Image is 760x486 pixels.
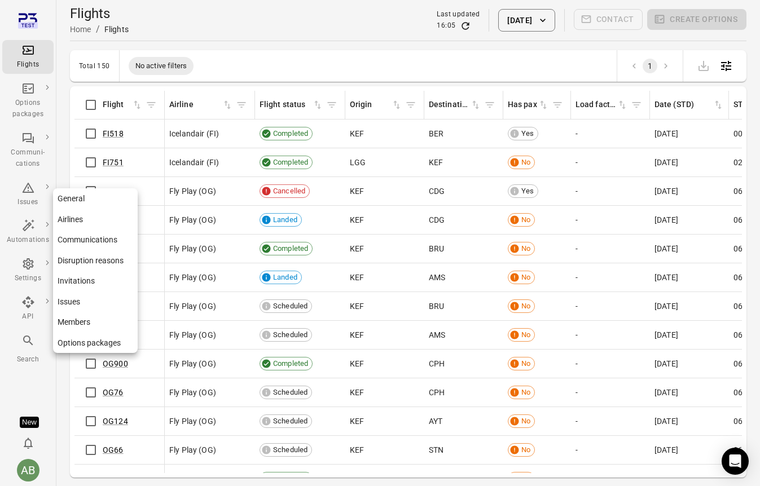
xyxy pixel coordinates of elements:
span: Fly Play (OG) [169,272,216,283]
span: [DATE] [654,128,678,139]
div: Sort by airline in ascending order [169,99,233,111]
span: No [517,387,534,398]
div: Sort by load factor in ascending order [576,99,628,111]
div: Sort by has pax in ascending order [508,99,549,111]
div: Sort by flight in ascending order [103,99,143,111]
div: Total 150 [79,62,110,70]
span: Scheduled [269,329,311,341]
span: Filter by origin [402,96,419,113]
span: No [517,301,534,312]
button: Open table configuration [715,55,737,77]
div: Search [7,354,49,365]
a: OG124 [103,417,128,426]
div: - [576,387,645,398]
span: Yes [517,185,538,197]
span: [DATE] [654,329,678,341]
span: LGG [350,157,366,168]
span: Fly Play (OG) [169,473,216,484]
div: Issues [7,197,49,208]
span: Scheduled [269,444,311,456]
div: Origin [350,99,391,111]
div: - [576,272,645,283]
div: Flight [103,99,131,111]
div: 16:05 [437,20,455,32]
span: KEF [350,416,364,427]
span: No [517,358,534,369]
button: page 1 [643,59,657,73]
div: - [576,444,645,456]
span: KEF [350,272,364,283]
div: - [576,243,645,254]
button: Notifications [17,432,39,454]
span: No active filters [129,60,194,72]
a: Options packages [53,333,138,354]
span: [DATE] [654,473,678,484]
span: KEF [350,387,364,398]
a: General [53,188,138,209]
button: Filter by flight status [323,96,340,113]
span: Scheduled [269,387,311,398]
span: Fly Play (OG) [169,214,216,226]
div: - [576,185,645,197]
span: [DATE] [654,444,678,456]
button: Filter by load factor [628,96,645,113]
span: Fly Play (OG) [169,185,216,197]
span: [DATE] [654,416,678,427]
a: FI518 [103,129,124,138]
span: Fly Play (OG) [169,416,216,427]
div: Communi-cations [7,147,49,170]
span: Fly Play (OG) [169,329,216,341]
span: Please make a selection to export [692,60,715,70]
span: AMS [429,329,445,341]
button: Filter by airline [233,96,250,113]
div: - [576,358,645,369]
span: Landed [269,214,301,226]
span: Yes [517,128,538,139]
span: [DATE] [654,358,678,369]
span: [DATE] [654,387,678,398]
span: [DATE] [654,157,678,168]
span: KEF [350,358,364,369]
div: Sort by origin in ascending order [350,99,402,111]
div: - [576,416,645,427]
div: Destination [429,99,470,111]
span: Filter by flight [143,96,160,113]
span: No [517,329,534,341]
span: 06:10 [733,301,754,312]
span: [DATE] [654,272,678,283]
button: [DATE] [498,9,555,32]
span: BRU [429,301,444,312]
a: OG66 [103,445,124,454]
span: STN [429,444,443,456]
div: - [576,214,645,226]
span: KEF [350,301,364,312]
span: BRU [429,243,444,254]
span: Completed [269,358,312,369]
div: Flight status [260,99,312,111]
span: CPH [429,358,445,369]
span: 06:10 [733,272,754,283]
span: Scheduled [269,301,311,312]
div: Sort by date (STD) in ascending order [654,99,724,111]
span: 06:20 [733,387,754,398]
span: AYT [429,416,442,427]
span: Scheduled [269,416,311,427]
button: Aslaug Bjarnadottir [12,454,44,486]
div: API [7,311,49,322]
button: Refresh data [460,20,471,32]
span: KEF [429,157,443,168]
span: Cancelled [269,185,309,197]
div: Open Intercom Messenger [722,448,749,475]
span: Completed [269,128,312,139]
span: 06:40 [733,444,754,456]
span: 00:45 [733,128,754,139]
nav: Local navigation [53,188,138,353]
a: Home [70,25,91,34]
span: 06:10 [733,329,754,341]
span: 06:20 [733,358,754,369]
span: 02:40 [733,157,754,168]
span: CDG [429,214,445,226]
a: Issues [53,291,138,312]
a: OG76 [103,388,124,397]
